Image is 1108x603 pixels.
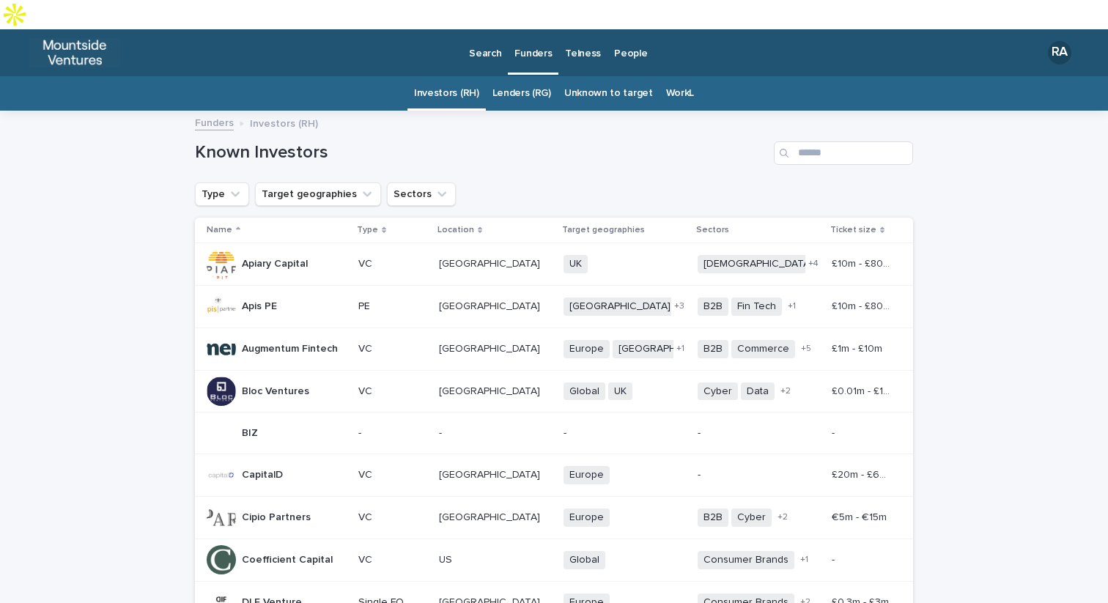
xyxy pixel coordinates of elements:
[195,413,913,454] tr: B|ZB|Z --- ----
[439,424,445,440] p: -
[731,508,772,527] span: Cyber
[195,497,913,539] tr: Cipio PartnersCipio Partners VC[GEOGRAPHIC_DATA][GEOGRAPHIC_DATA] EuropeB2BCyber+2€5m - €15m€5m -...
[698,297,728,316] span: B2B
[242,297,280,313] p: Apis PE
[564,297,676,316] span: [GEOGRAPHIC_DATA]
[195,114,234,130] a: Funders
[698,340,728,358] span: B2B
[832,382,893,398] p: £0.01m - £10m
[741,382,775,401] span: Data
[674,302,684,311] span: + 3
[439,551,455,566] p: US
[195,370,913,413] tr: Bloc VenturesBloc Ventures VC[GEOGRAPHIC_DATA][GEOGRAPHIC_DATA] GlobalUKCyberData+2£0.01m - £10m£...
[357,222,378,238] p: Type
[207,222,232,238] p: Name
[800,555,808,564] span: + 1
[195,182,249,206] button: Type
[696,222,729,238] p: Sectors
[358,469,427,481] p: VC
[565,29,601,60] p: Telness
[242,424,261,440] p: B|Z
[462,29,508,75] a: Search
[698,508,728,527] span: B2B
[832,551,838,566] p: -
[437,222,474,238] p: Location
[562,222,645,238] p: Target geographies
[564,255,588,273] span: UK
[1048,41,1071,64] div: RA
[358,300,427,313] p: PE
[832,255,893,270] p: £10m - £80m
[564,382,605,401] span: Global
[832,424,838,440] p: -
[358,554,427,566] p: VC
[788,302,796,311] span: + 1
[780,387,791,396] span: + 2
[358,511,427,524] p: VC
[564,508,610,527] span: Europe
[731,340,795,358] span: Commerce
[808,259,819,268] span: + 4
[774,141,913,165] input: Search
[698,255,819,273] span: [DEMOGRAPHIC_DATA]
[492,76,551,111] a: Lenders (RG)
[564,76,653,111] a: Unknown to target
[195,539,913,581] tr: Coefficient CapitalCoefficient Capital VCUSUS GlobalConsumer Brands+1--
[439,466,543,481] p: [GEOGRAPHIC_DATA]
[242,508,314,524] p: Cipio Partners
[242,255,311,270] p: Apiary Capital
[195,285,913,328] tr: Apis PEApis PE PE[GEOGRAPHIC_DATA][GEOGRAPHIC_DATA] [GEOGRAPHIC_DATA]+3B2BFin Tech+1£10m - £80m£1...
[414,76,479,111] a: Investors (RH)
[698,551,794,569] span: Consumer Brands
[358,385,427,398] p: VC
[564,340,610,358] span: Europe
[439,340,543,355] p: [GEOGRAPHIC_DATA]
[439,382,543,398] p: [GEOGRAPHIC_DATA]
[608,382,632,401] span: UK
[358,258,427,270] p: VC
[250,114,318,130] p: Investors (RH)
[778,513,788,522] span: + 2
[195,454,913,497] tr: CapitalDCapitalD VC[GEOGRAPHIC_DATA][GEOGRAPHIC_DATA] Europe-£20m - £60m£20m - £60m
[832,508,890,524] p: €5m - €15m
[698,382,738,401] span: Cyber
[564,466,610,484] span: Europe
[666,76,694,111] a: WorkL
[564,427,686,440] p: -
[255,182,381,206] button: Target geographies
[832,466,893,481] p: £20m - £60m
[195,142,768,163] h1: Known Investors
[358,343,427,355] p: VC
[242,340,341,355] p: Augmentum Fintech
[439,297,543,313] p: [GEOGRAPHIC_DATA]
[698,469,820,481] p: -
[514,29,552,60] p: Funders
[358,427,427,440] p: -
[676,344,684,353] span: + 1
[439,508,543,524] p: [GEOGRAPHIC_DATA]
[731,297,782,316] span: Fin Tech
[558,29,607,75] a: Telness
[242,551,336,566] p: Coefficient Capital
[469,29,501,60] p: Search
[607,29,654,75] a: People
[698,427,820,440] p: -
[564,551,605,569] span: Global
[801,344,811,353] span: + 5
[29,38,120,67] img: ocD6MQ3pT7Gfft3G6jrd
[242,382,312,398] p: Bloc Ventures
[195,328,913,370] tr: Augmentum FintechAugmentum Fintech VC[GEOGRAPHIC_DATA][GEOGRAPHIC_DATA] Europe[GEOGRAPHIC_DATA]+1...
[242,466,286,481] p: CapitalD
[832,340,885,355] p: £1m - £10m
[508,29,558,73] a: Funders
[439,255,543,270] p: [GEOGRAPHIC_DATA]
[387,182,456,206] button: Sectors
[614,29,647,60] p: People
[613,340,725,358] span: [GEOGRAPHIC_DATA]
[832,297,893,313] p: £10m - £80m
[830,222,876,238] p: Ticket size
[195,243,913,286] tr: Apiary CapitalApiary Capital VC[GEOGRAPHIC_DATA][GEOGRAPHIC_DATA] UK[DEMOGRAPHIC_DATA]+4£10m - £8...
